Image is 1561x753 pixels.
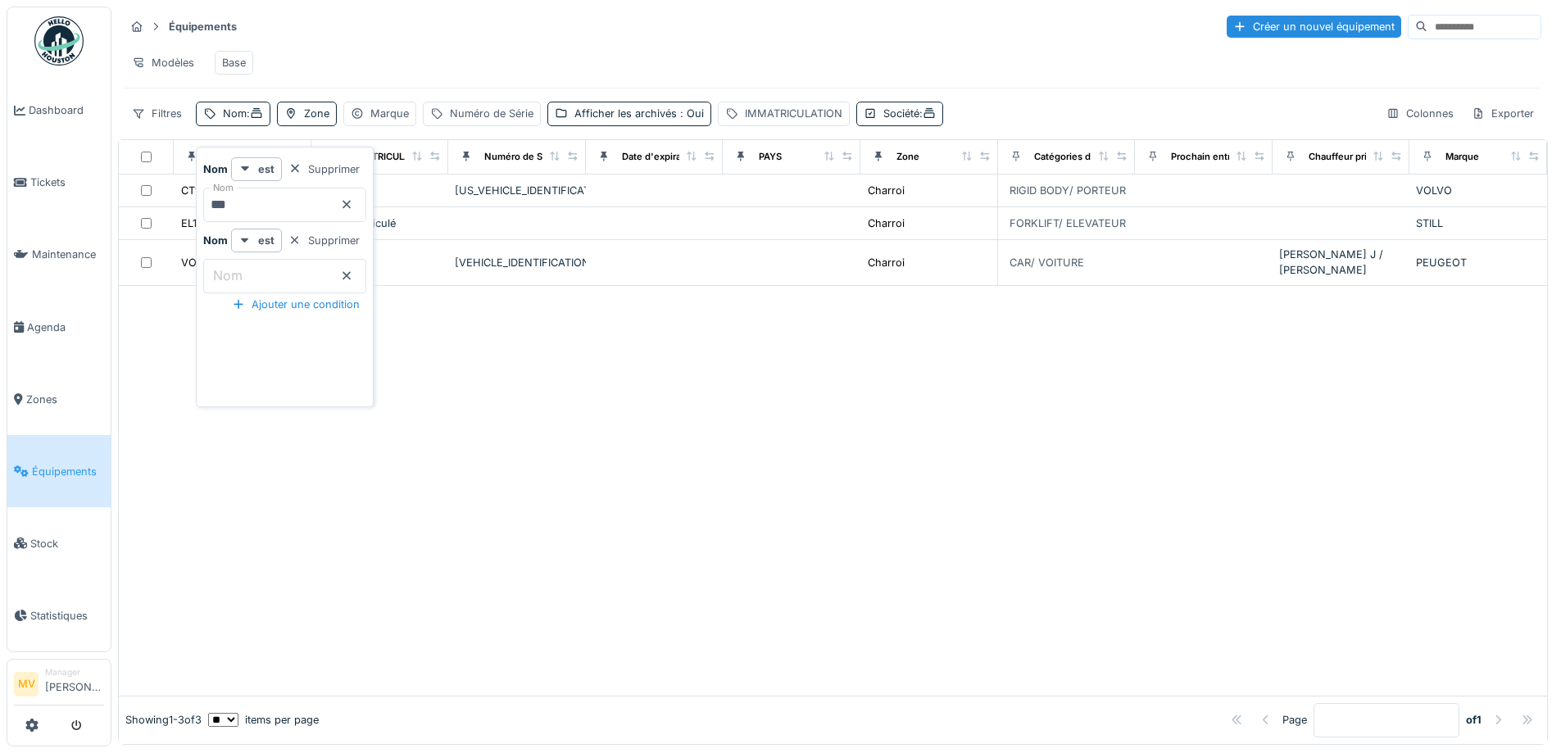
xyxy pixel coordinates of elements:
div: Showing 1 - 3 of 3 [125,712,202,728]
span: Dashboard [29,102,104,118]
div: Créer un nouvel équipement [1227,16,1401,38]
div: Page [1282,712,1307,728]
div: PEUGEOT [1416,255,1541,270]
div: STILL [1416,215,1541,231]
div: VO145 [181,255,214,270]
span: Statistiques [30,608,104,624]
div: Afficher les archivés [574,106,704,121]
div: Marque [370,106,409,121]
div: Charroi [868,255,905,270]
span: : [247,107,263,120]
div: IMMATRICULATION [745,106,842,121]
div: Supprimer [282,158,366,180]
div: Numéro de Série [450,106,533,121]
div: Prochain entretien [1171,150,1254,164]
div: items per page [208,712,319,728]
strong: est [258,161,275,177]
div: Base [222,55,246,70]
div: Filtres [125,102,189,125]
div: Charroi [868,183,905,198]
div: FORKLIFT/ ELEVATEUR [1010,215,1126,231]
div: RIGID BODY/ PORTEUR / CAMION [1010,183,1180,198]
div: [PERSON_NAME] J / [PERSON_NAME] [1279,247,1404,278]
div: Ajouter une condition [225,293,366,315]
div: Société [883,106,936,121]
div: Manager [45,666,104,678]
strong: Nom [203,161,228,177]
strong: Équipements [162,19,243,34]
div: CAR/ VOITURE [1010,255,1084,270]
strong: Nom [203,233,228,248]
img: Badge_color-CXgf-gQk.svg [34,16,84,66]
div: Zone [304,106,329,121]
div: Marque [1445,150,1479,164]
span: Zones [26,392,104,407]
div: CT145 [181,183,212,198]
div: VOLVO [1416,183,1541,198]
div: Supprimer [282,229,366,252]
div: Nom [223,106,263,121]
span: : Oui [677,107,704,120]
div: PAYS [759,150,782,164]
span: Stock [30,536,104,551]
div: IMMATRICULATION [347,150,433,164]
li: MV [14,672,39,696]
strong: of 1 [1466,712,1482,728]
strong: est [258,233,275,248]
div: Chauffeur principal [1309,150,1394,164]
div: [US_VEHICLE_IDENTIFICATION_NUMBER] [455,183,579,198]
div: Colonnes [1379,102,1461,125]
span: Agenda [27,320,104,335]
div: Modèles [125,51,202,75]
div: Zone [896,150,919,164]
span: Maintenance [32,247,104,262]
label: Nom [210,265,246,285]
div: Numéro de Série [484,150,560,164]
div: EL145 [181,215,210,231]
div: Catégories d'équipement [1034,150,1148,164]
div: [VEHICLE_IDENTIFICATION_NUMBER] [455,255,579,270]
span: : [919,107,936,120]
div: SC450FZ [318,255,442,270]
label: Nom [210,181,237,195]
li: [PERSON_NAME] [45,666,104,701]
div: Charroi [868,215,905,231]
div: pas immatriculé [318,215,442,231]
div: Exporter [1464,102,1541,125]
span: Tickets [30,175,104,190]
div: Date d'expiration [622,150,698,164]
span: Équipements [32,464,104,479]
